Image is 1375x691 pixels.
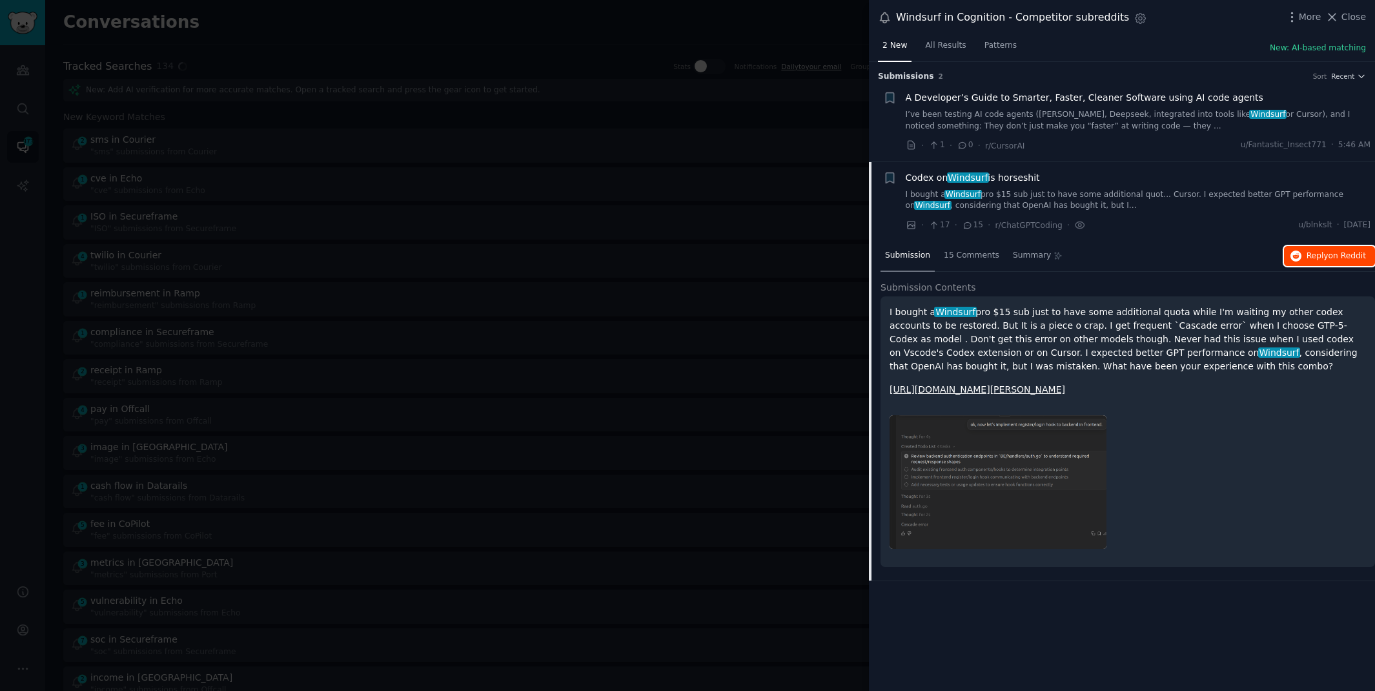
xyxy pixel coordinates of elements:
[906,171,1040,185] span: Codex on is horseshit
[896,10,1129,26] div: Windsurf in Cognition - Competitor subreddits
[988,218,990,232] span: ·
[1338,139,1370,151] span: 5:46 AM
[1329,251,1366,260] span: on Reddit
[906,109,1371,132] a: I’ve been testing AI code agents ([PERSON_NAME], Deepseek, integrated into tools likeWindsurfor C...
[934,307,977,317] span: Windsurf
[890,384,1065,395] a: [URL][DOMAIN_NAME][PERSON_NAME]
[1341,10,1366,24] span: Close
[1249,110,1287,119] span: Windsurf
[906,91,1263,105] a: A Developer’s Guide to Smarter, Faster, Cleaner Software using AI code agents
[921,36,970,62] a: All Results
[950,139,952,152] span: ·
[1241,139,1327,151] span: u/Fantastic_Insect771
[1258,347,1301,358] span: Windsurf
[881,281,976,294] span: Submission Contents
[1298,220,1332,231] span: u/blnkslt
[925,40,966,52] span: All Results
[1284,246,1375,267] button: Replyon Reddit
[921,139,924,152] span: ·
[944,190,982,199] span: Windsurf
[914,201,952,210] span: Windsurf
[1067,218,1070,232] span: ·
[921,218,924,232] span: ·
[928,220,950,231] span: 17
[1299,10,1321,24] span: More
[980,36,1021,62] a: Patterns
[878,71,934,83] span: Submission s
[885,250,930,262] span: Submission
[1285,10,1321,24] button: More
[1331,139,1334,151] span: ·
[1307,251,1366,262] span: Reply
[890,415,1106,549] img: Codex on Windsurf is horseshit
[955,218,957,232] span: ·
[995,221,1063,230] span: r/ChatGPTCoding
[906,171,1040,185] a: Codex onWindsurfis horseshit
[890,305,1366,373] p: I bought a pro $15 sub just to have some additional quota while I'm waiting my other codex accoun...
[939,72,943,80] span: 2
[1337,220,1339,231] span: ·
[928,139,944,151] span: 1
[1270,43,1366,54] button: New: AI-based matching
[962,220,983,231] span: 15
[1013,250,1051,262] span: Summary
[1331,72,1354,81] span: Recent
[906,189,1371,212] a: I bought aWindsurfpro $15 sub just to have some additional quot... Cursor. I expected better GPT ...
[978,139,981,152] span: ·
[1313,72,1327,81] div: Sort
[944,250,999,262] span: 15 Comments
[985,141,1024,150] span: r/CursorAI
[878,36,912,62] a: 2 New
[957,139,973,151] span: 0
[1344,220,1370,231] span: [DATE]
[882,40,907,52] span: 2 New
[1331,72,1366,81] button: Recent
[947,172,990,183] span: Windsurf
[1325,10,1366,24] button: Close
[984,40,1017,52] span: Patterns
